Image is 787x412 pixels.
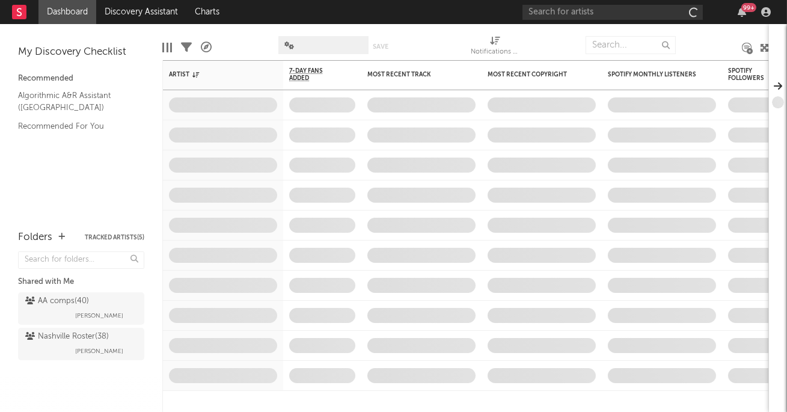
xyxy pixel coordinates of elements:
div: AA comps ( 40 ) [25,294,89,309]
span: [PERSON_NAME] [75,309,123,323]
a: Nashville Roster(38)[PERSON_NAME] [18,328,144,360]
button: Tracked Artists(5) [85,235,144,241]
div: Edit Columns [162,30,172,65]
div: Folders [18,230,52,245]
span: [PERSON_NAME] [75,344,123,358]
div: Spotify Monthly Listeners [608,71,698,78]
input: Search for folders... [18,251,144,269]
a: AA comps(40)[PERSON_NAME] [18,292,144,325]
div: Nashville Roster ( 38 ) [25,330,109,344]
div: Most Recent Track [367,71,458,78]
div: Shared with Me [18,275,144,289]
input: Search... [586,36,676,54]
button: Save [373,43,388,50]
div: Artist [169,71,259,78]
input: Search for artists [522,5,703,20]
div: Notifications (Artist) [471,45,519,60]
a: Recommended For You [18,120,132,133]
span: 7-Day Fans Added [289,67,337,82]
div: Notifications (Artist) [471,30,519,65]
a: Algorithmic A&R Assistant ([GEOGRAPHIC_DATA]) [18,89,132,114]
button: 99+ [738,7,746,17]
div: Spotify Followers [728,67,770,82]
div: Recommended [18,72,144,86]
div: Most Recent Copyright [488,71,578,78]
div: A&R Pipeline [201,30,212,65]
div: My Discovery Checklist [18,45,144,60]
div: Filters [181,30,192,65]
div: 99 + [741,3,756,12]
